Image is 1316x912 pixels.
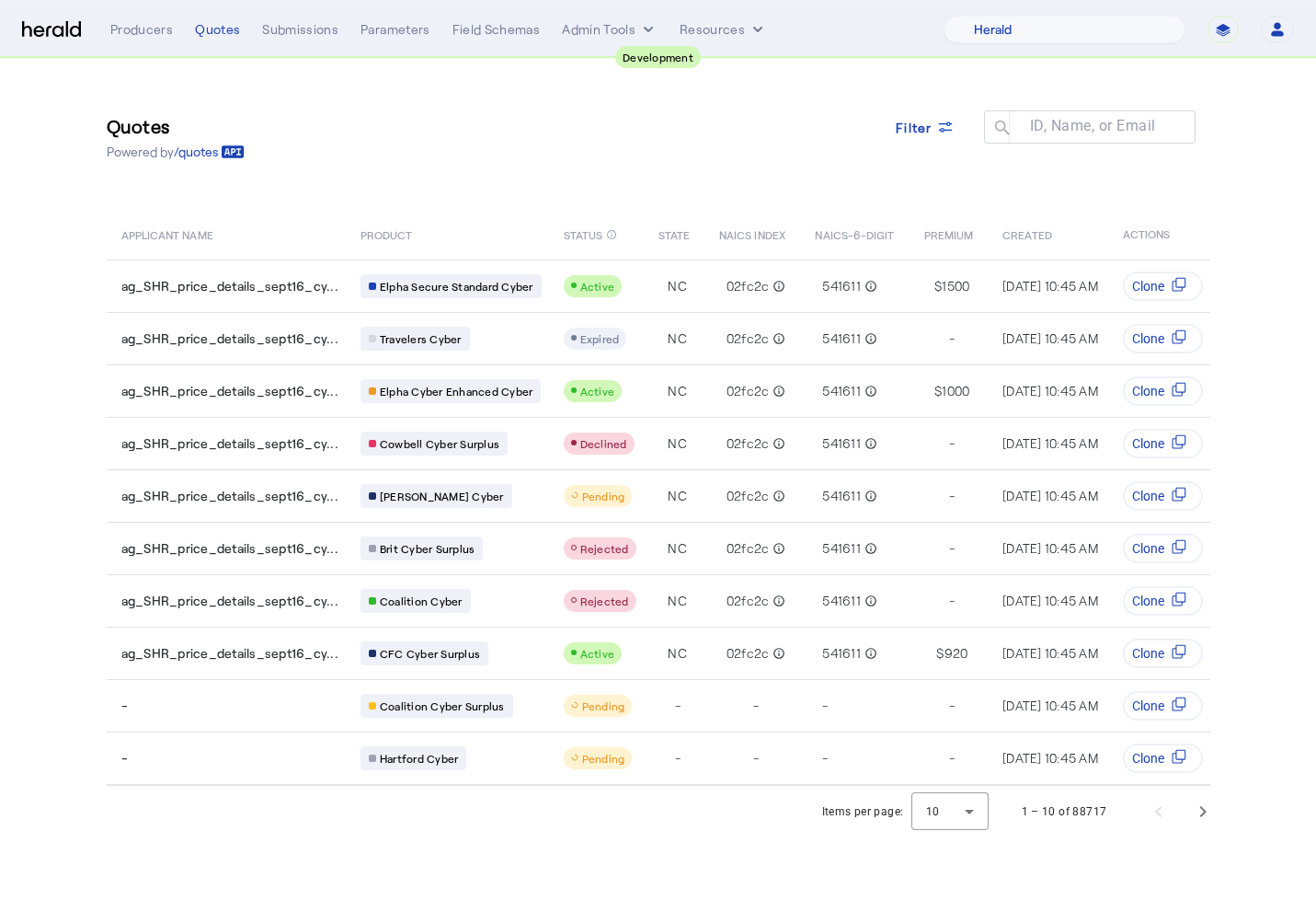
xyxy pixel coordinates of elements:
span: ag_SHR_price_details_sept16_cy... [121,592,338,610]
img: Herald Logo [22,21,81,39]
span: ag_SHR_price_details_sept16_cy... [121,382,338,400]
button: Filter [881,110,969,144]
span: [DATE] 10:45 AM [1002,540,1098,556]
span: NAICS INDEX [719,225,785,243]
span: Declined [580,437,627,450]
span: NAICS-6-DIGIT [815,225,894,243]
span: Clone [1132,539,1164,558]
span: - [753,697,759,715]
span: 1500 [942,277,969,295]
span: CFC Cyber Surplus [380,646,480,661]
span: 541611 [822,434,861,453]
div: Submissions [262,20,338,39]
span: - [949,697,955,715]
span: Travelers Cyber [380,331,462,346]
button: Clone [1123,429,1203,458]
span: Elpha Secure Standard Cyber [380,279,533,294]
span: 1000 [942,382,969,400]
span: Clone [1132,382,1164,400]
span: Clone [1132,697,1164,715]
div: Field Schemas [452,20,541,39]
span: 02fc2c [727,382,770,400]
span: $ [934,277,942,295]
span: ag_SHR_price_details_sept16_cy... [121,487,338,505]
mat-label: ID, Name, or Email [1030,117,1156,134]
span: Active [580,280,615,293]
span: APPLICANT NAME [121,225,213,243]
mat-icon: info_outline [861,539,877,558]
span: Rejected [580,542,629,555]
span: 02fc2c [727,434,770,453]
span: [DATE] 10:45 AM [1002,645,1098,661]
span: Elpha Cyber Enhanced Cyber [380,384,533,398]
div: Parameters [360,20,430,39]
button: Clone [1123,744,1203,773]
span: ag_SHR_price_details_sept16_cy... [121,644,338,663]
span: 541611 [822,329,861,348]
span: STATUS [564,225,603,243]
span: ag_SHR_price_details_sept16_cy... [121,329,338,348]
span: 02fc2c [727,487,770,505]
span: CREATED [1002,225,1052,243]
span: Coalition Cyber Surplus [380,698,505,713]
span: STATE [658,225,690,243]
button: Next page [1181,790,1225,834]
span: NC [668,487,687,505]
span: - [121,749,128,768]
span: [DATE] 10:45 AM [1002,383,1098,398]
button: Clone [1123,586,1203,616]
span: - [949,592,955,610]
span: Clone [1132,434,1164,453]
span: NC [668,592,687,610]
button: Resources dropdown menu [680,20,767,39]
button: Clone [1123,271,1203,301]
mat-icon: info_outline [769,434,785,453]
button: internal dropdown menu [562,20,658,39]
span: Cowbell Cyber Surplus [380,436,499,451]
span: Filter [896,118,933,137]
span: 541611 [822,382,861,400]
span: Active [580,385,615,398]
span: 02fc2c [727,644,770,663]
span: - [949,487,955,505]
mat-icon: info_outline [606,225,617,245]
span: ag_SHR_price_details_sept16_cy... [121,277,338,295]
span: - [753,749,759,768]
span: [DATE] 10:45 AM [1002,488,1098,503]
span: $ [934,382,942,400]
button: Clone [1123,691,1203,721]
span: - [675,749,681,768]
th: ACTIONS [1107,208,1210,260]
span: Coalition Cyber [380,594,463,608]
div: Items per page: [822,802,904,821]
span: ag_SHR_price_details_sept16_cy... [121,434,338,453]
span: Brit Cyber Surplus [380,541,475,556]
div: Producers [110,20,173,39]
span: 541611 [822,539,861,558]
mat-icon: search [984,118,1015,141]
span: - [949,434,955,453]
span: - [949,539,955,558]
div: 1 – 10 of 88717 [1022,802,1107,821]
button: Clone [1123,324,1203,353]
span: 02fc2c [727,277,770,295]
p: Powered by [107,143,245,161]
span: PRODUCT [360,225,413,243]
mat-icon: info_outline [861,487,877,505]
span: Pending [582,490,625,502]
span: Hartford Cyber [380,751,459,766]
span: - [121,697,128,715]
mat-icon: info_outline [769,329,785,348]
span: 541611 [822,277,861,295]
mat-icon: info_outline [769,487,785,505]
span: $ [936,644,944,663]
span: [PERSON_NAME] Cyber [380,489,504,503]
mat-icon: info_outline [769,644,785,663]
span: 02fc2c [727,329,770,348]
span: PREMIUM [924,225,974,243]
span: [DATE] 10:45 AM [1002,750,1098,766]
mat-icon: info_outline [861,434,877,453]
span: Clone [1132,487,1164,505]
mat-icon: info_outline [769,592,785,610]
span: Clone [1132,644,1164,663]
